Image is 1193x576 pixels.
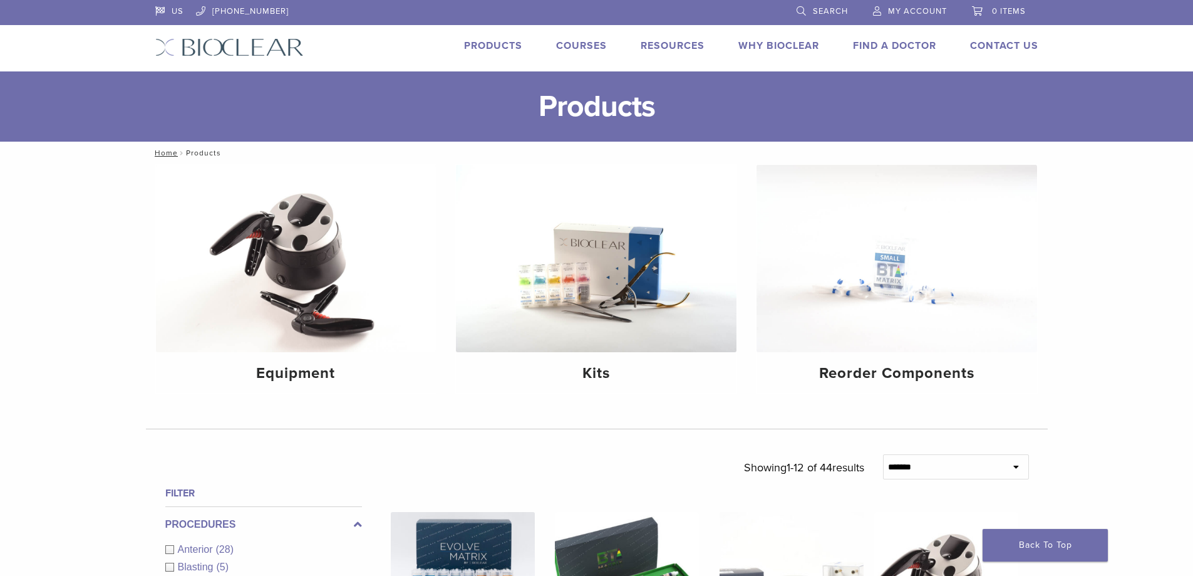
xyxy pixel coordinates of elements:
[156,165,436,352] img: Equipment
[813,6,848,16] span: Search
[466,362,726,385] h4: Kits
[970,39,1038,52] a: Contact Us
[556,39,607,52] a: Courses
[151,149,178,157] a: Home
[787,461,832,474] span: 1-12 of 44
[853,39,936,52] a: Find A Doctor
[744,454,864,481] p: Showing results
[767,362,1027,385] h4: Reorder Components
[178,544,216,555] span: Anterior
[146,142,1048,164] nav: Products
[641,39,705,52] a: Resources
[738,39,819,52] a: Why Bioclear
[464,39,522,52] a: Products
[757,165,1037,393] a: Reorder Components
[888,6,947,16] span: My Account
[178,150,186,156] span: /
[983,529,1108,562] a: Back To Top
[166,362,426,385] h4: Equipment
[757,165,1037,352] img: Reorder Components
[178,562,217,572] span: Blasting
[216,562,229,572] span: (5)
[165,486,362,501] h4: Filter
[456,165,736,393] a: Kits
[165,517,362,532] label: Procedures
[155,38,304,56] img: Bioclear
[216,544,234,555] span: (28)
[992,6,1026,16] span: 0 items
[156,165,436,393] a: Equipment
[456,165,736,352] img: Kits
